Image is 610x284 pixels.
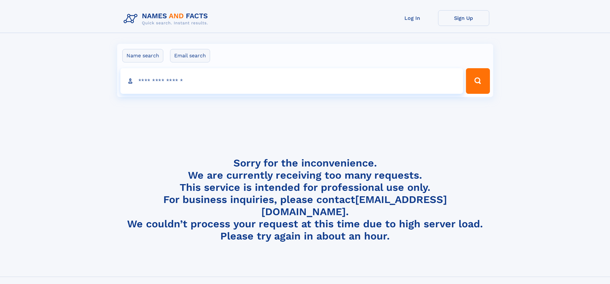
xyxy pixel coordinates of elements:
[121,10,213,28] img: Logo Names and Facts
[121,157,489,242] h4: Sorry for the inconvenience. We are currently receiving too many requests. This service is intend...
[387,10,438,26] a: Log In
[122,49,163,62] label: Name search
[438,10,489,26] a: Sign Up
[261,193,447,218] a: [EMAIL_ADDRESS][DOMAIN_NAME]
[120,68,463,94] input: search input
[170,49,210,62] label: Email search
[466,68,490,94] button: Search Button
